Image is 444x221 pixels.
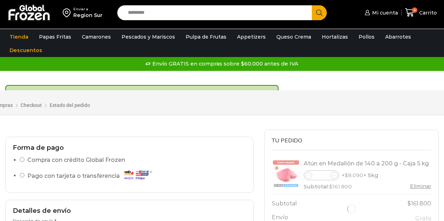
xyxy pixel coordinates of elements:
[355,30,378,44] a: Pollos
[273,30,315,44] a: Queso Crema
[73,12,102,19] div: Region Sur
[6,44,46,57] a: Descuentos
[35,30,75,44] a: Papas Fritas
[182,30,230,44] a: Pulpa de Frutas
[27,155,125,165] label: Compra con crédito Global Frozen
[382,30,415,44] a: Abarrotes
[6,30,32,44] a: Tienda
[412,7,417,13] span: 4
[118,30,179,44] a: Pescados y Mariscos
[78,30,114,44] a: Camarones
[27,170,156,182] label: Pago con tarjeta o transferencia
[318,30,352,44] a: Hortalizas
[13,144,246,152] h2: Forma de pago
[363,6,398,20] a: Mi cuenta
[272,137,302,144] span: Tu pedido
[73,7,102,12] div: Enviar a
[370,9,398,16] span: Mi cuenta
[234,30,269,44] a: Appetizers
[417,9,437,16] span: Carrito
[405,4,437,21] a: 4 Carrito
[312,5,327,20] button: Search button
[63,7,73,19] img: address-field-icon.svg
[13,207,246,215] h2: Detalles de envío
[122,169,154,181] img: Pago con tarjeta o transferencia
